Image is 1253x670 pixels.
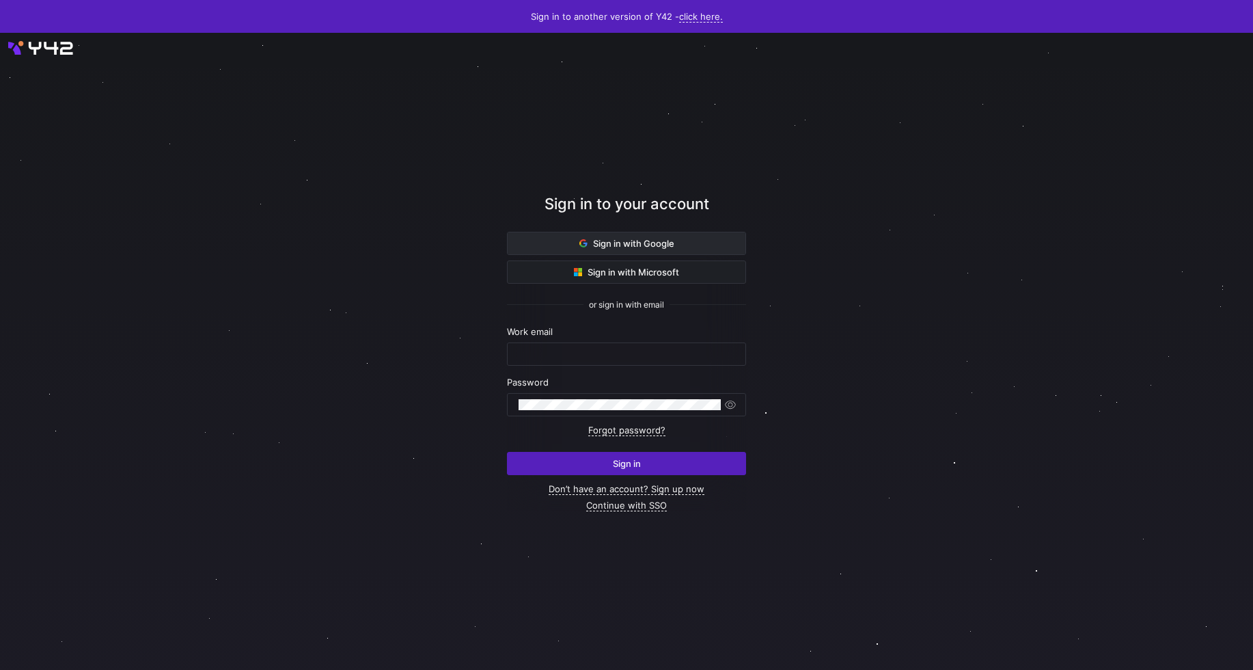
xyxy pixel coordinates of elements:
[589,300,664,310] span: or sign in with email
[574,267,679,278] span: Sign in with Microsoft
[613,458,641,469] span: Sign in
[507,326,553,337] span: Work email
[507,377,549,388] span: Password
[549,483,704,495] a: Don’t have an account? Sign up now
[588,425,665,436] a: Forgot password?
[507,193,746,232] div: Sign in to your account
[586,500,667,511] a: Continue with SSO
[507,232,746,255] button: Sign in with Google
[507,260,746,284] button: Sign in with Microsoft
[507,452,746,475] button: Sign in
[579,238,674,249] span: Sign in with Google
[679,11,723,23] a: click here.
